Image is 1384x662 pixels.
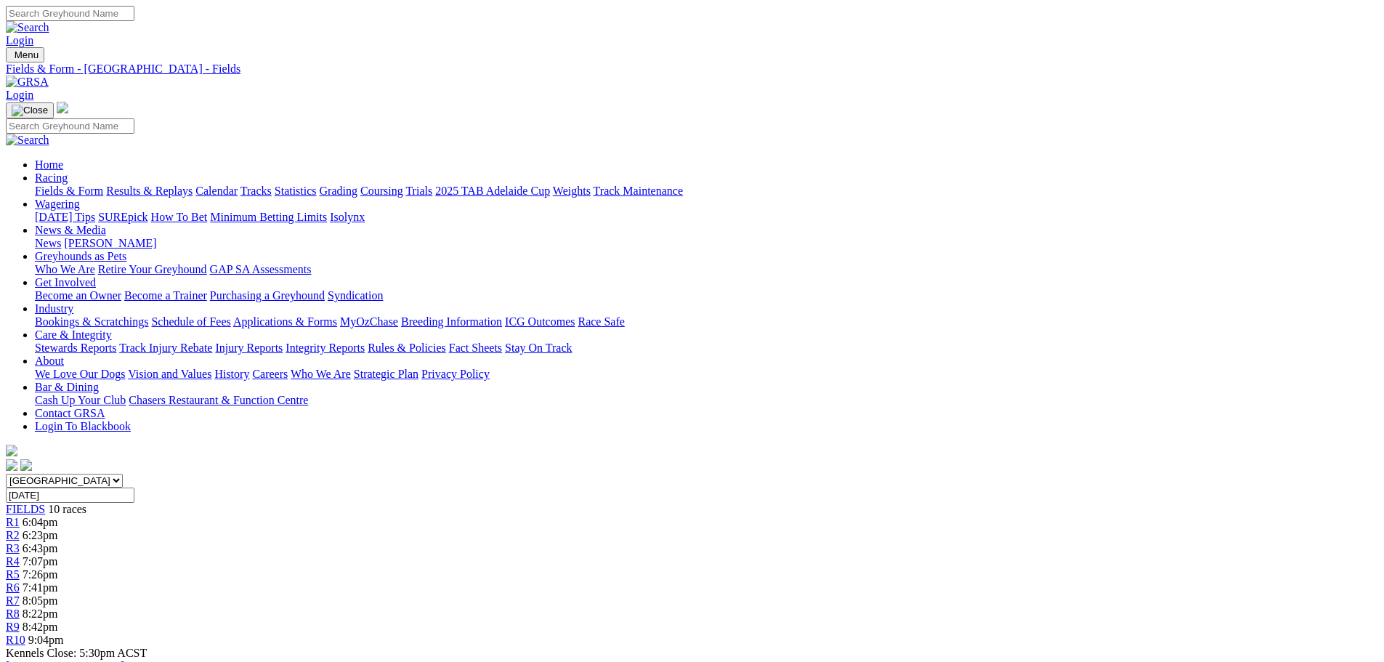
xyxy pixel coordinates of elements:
span: Menu [15,49,39,60]
a: Tracks [240,185,272,197]
a: Login To Blackbook [35,420,131,432]
a: Become an Owner [35,289,121,302]
span: 10 races [48,503,86,515]
img: Close [12,105,48,116]
img: Search [6,21,49,34]
div: News & Media [35,237,1378,250]
a: R8 [6,607,20,620]
a: Weights [553,185,591,197]
span: 6:23pm [23,529,58,541]
a: R9 [6,621,20,633]
a: Schedule of Fees [151,315,230,328]
a: How To Bet [151,211,208,223]
a: Greyhounds as Pets [35,250,126,262]
a: Rules & Policies [368,342,446,354]
a: Fields & Form [35,185,103,197]
a: Trials [405,185,432,197]
a: Industry [35,302,73,315]
a: R4 [6,555,20,568]
a: ICG Outcomes [505,315,575,328]
a: Breeding Information [401,315,502,328]
input: Search [6,118,134,134]
a: Chasers Restaurant & Function Centre [129,394,308,406]
img: facebook.svg [6,459,17,471]
a: Bookings & Scratchings [35,315,148,328]
span: R6 [6,581,20,594]
a: History [214,368,249,380]
span: 6:04pm [23,516,58,528]
a: Grading [320,185,357,197]
a: Care & Integrity [35,328,112,341]
span: 8:42pm [23,621,58,633]
a: R10 [6,634,25,646]
a: Applications & Forms [233,315,337,328]
a: Syndication [328,289,383,302]
a: Purchasing a Greyhound [210,289,325,302]
a: GAP SA Assessments [210,263,312,275]
a: Stewards Reports [35,342,116,354]
a: R1 [6,516,20,528]
img: logo-grsa-white.png [6,445,17,456]
a: Racing [35,171,68,184]
a: Privacy Policy [421,368,490,380]
a: Race Safe [578,315,624,328]
a: About [35,355,64,367]
a: R2 [6,529,20,541]
a: Coursing [360,185,403,197]
span: 8:05pm [23,594,58,607]
a: Injury Reports [215,342,283,354]
a: [PERSON_NAME] [64,237,156,249]
a: Vision and Values [128,368,211,380]
div: Wagering [35,211,1378,224]
div: About [35,368,1378,381]
a: Minimum Betting Limits [210,211,327,223]
a: Stay On Track [505,342,572,354]
a: [DATE] Tips [35,211,95,223]
a: Track Maintenance [594,185,683,197]
a: R7 [6,594,20,607]
a: Cash Up Your Club [35,394,126,406]
a: Isolynx [330,211,365,223]
img: Search [6,134,49,147]
input: Search [6,6,134,21]
a: Fields & Form - [GEOGRAPHIC_DATA] - Fields [6,62,1378,76]
div: Bar & Dining [35,394,1378,407]
div: Get Involved [35,289,1378,302]
span: 6:43pm [23,542,58,554]
div: Greyhounds as Pets [35,263,1378,276]
a: Home [35,158,63,171]
a: Calendar [195,185,238,197]
a: Wagering [35,198,80,210]
div: Care & Integrity [35,342,1378,355]
a: Get Involved [35,276,96,288]
a: Track Injury Rebate [119,342,212,354]
span: 7:26pm [23,568,58,581]
a: Retire Your Greyhound [98,263,207,275]
img: logo-grsa-white.png [57,102,68,113]
a: News & Media [35,224,106,236]
div: Industry [35,315,1378,328]
a: Login [6,34,33,47]
span: 8:22pm [23,607,58,620]
a: Login [6,89,33,101]
button: Toggle navigation [6,47,44,62]
a: Bar & Dining [35,381,99,393]
input: Select date [6,488,134,503]
span: 7:07pm [23,555,58,568]
img: GRSA [6,76,49,89]
a: FIELDS [6,503,45,515]
span: 7:41pm [23,581,58,594]
a: 2025 TAB Adelaide Cup [435,185,550,197]
a: News [35,237,61,249]
a: R5 [6,568,20,581]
